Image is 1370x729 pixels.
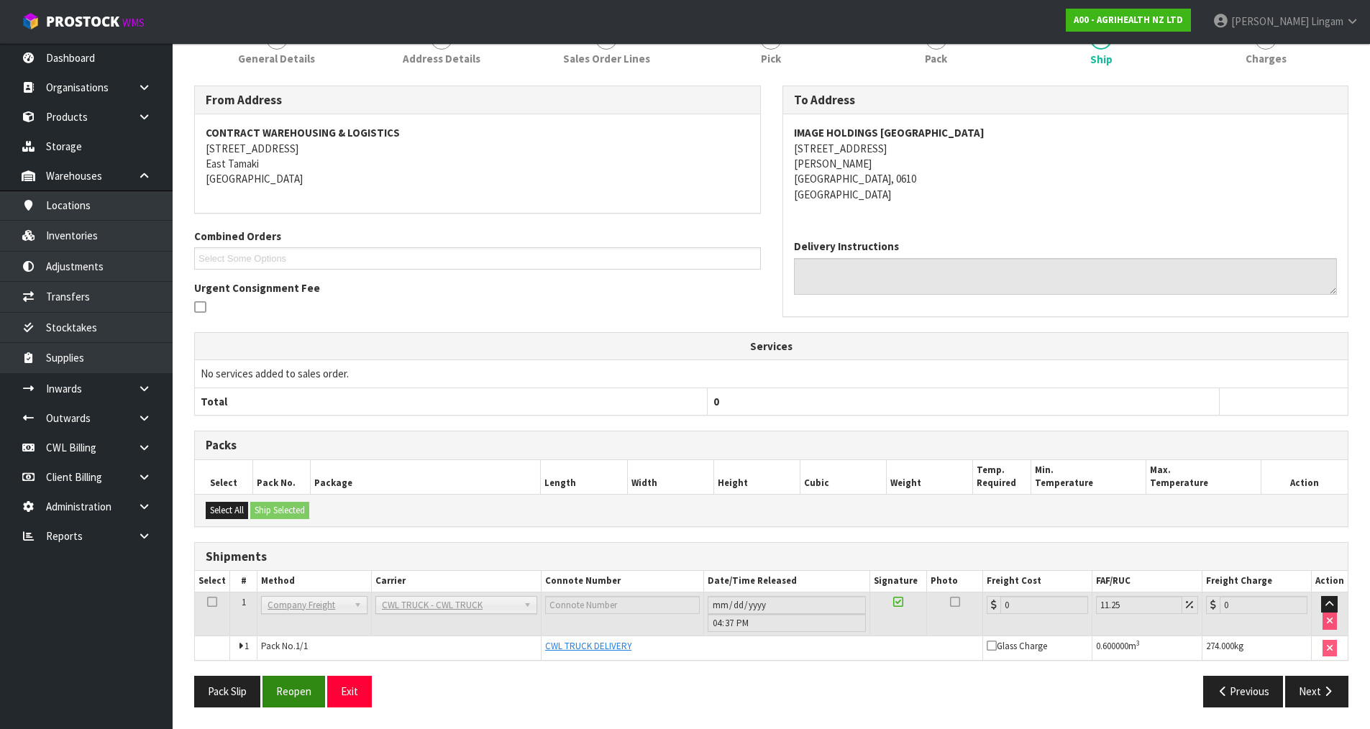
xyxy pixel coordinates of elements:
strong: CONTRACT WAREHOUSING & LOGISTICS [206,126,400,139]
th: Freight Cost [983,571,1092,592]
span: 0.600000 [1096,640,1128,652]
button: Previous [1203,676,1284,707]
td: No services added to sales order. [195,360,1348,388]
th: Action [1261,460,1348,494]
button: Ship Selected [250,502,309,519]
span: CWL TRUCK - CWL TRUCK [382,597,518,614]
span: Pack [925,51,947,66]
th: Total [195,388,707,415]
input: Freight Charge [1220,596,1307,614]
th: Height [713,460,800,494]
span: Pick [761,51,781,66]
label: Urgent Consignment Fee [194,280,320,295]
span: Ship [1090,52,1113,67]
span: Charges [1246,51,1287,66]
span: Address Details [403,51,480,66]
h3: Packs [206,439,1337,452]
span: 1/1 [296,640,308,652]
th: Services [195,333,1348,360]
span: 1 [242,596,246,608]
th: Select [195,460,252,494]
label: Delivery Instructions [794,239,899,254]
span: Company Freight [268,597,348,614]
span: CWL TRUCK DELIVERY [545,640,631,652]
td: Pack No. [257,636,542,660]
strong: A00 - AGRIHEALTH NZ LTD [1074,14,1183,26]
h3: Shipments [206,550,1337,564]
button: Pack Slip [194,676,260,707]
a: A00 - AGRIHEALTH NZ LTD [1066,9,1191,32]
address: [STREET_ADDRESS] [PERSON_NAME] [GEOGRAPHIC_DATA], 0610 [GEOGRAPHIC_DATA] [794,125,1338,202]
h3: From Address [206,93,749,107]
th: Signature [870,571,927,592]
span: 0 [713,395,719,408]
h3: To Address [794,93,1338,107]
td: m [1092,636,1202,660]
th: Width [627,460,713,494]
span: [PERSON_NAME] [1231,14,1309,28]
th: Method [257,571,372,592]
td: kg [1202,636,1311,660]
span: Glass Charge [987,640,1047,652]
button: Exit [327,676,372,707]
img: cube-alt.png [22,12,40,30]
th: Temp. Required [973,460,1031,494]
th: Connote Number [542,571,704,592]
th: Freight Charge [1202,571,1311,592]
span: Ship [194,75,1348,718]
button: Next [1285,676,1348,707]
span: ProStock [46,12,119,31]
button: Select All [206,502,248,519]
th: Length [541,460,627,494]
strong: IMAGE HOLDINGS [GEOGRAPHIC_DATA] [794,126,985,139]
small: WMS [122,16,145,29]
span: General Details [238,51,315,66]
th: Pack No. [252,460,310,494]
input: Connote Number [545,596,700,614]
address: [STREET_ADDRESS] East Tamaki [GEOGRAPHIC_DATA] [206,125,749,187]
th: Photo [927,571,983,592]
button: Reopen [262,676,325,707]
span: Sales Order Lines [563,51,650,66]
th: Date/Time Released [703,571,869,592]
th: Max. Temperature [1146,460,1261,494]
th: Action [1311,571,1348,592]
input: Freight Adjustment [1096,596,1182,614]
th: FAF/RUC [1092,571,1202,592]
span: 1 [245,640,249,652]
th: Select [195,571,230,592]
th: Carrier [372,571,542,592]
label: Combined Orders [194,229,281,244]
sup: 3 [1136,638,1140,648]
input: Freight Cost [1000,596,1088,614]
th: Weight [887,460,973,494]
th: Min. Temperature [1031,460,1146,494]
th: Cubic [800,460,887,494]
span: Lingam [1311,14,1343,28]
th: Package [310,460,541,494]
th: # [230,571,257,592]
span: 274.000 [1206,640,1234,652]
